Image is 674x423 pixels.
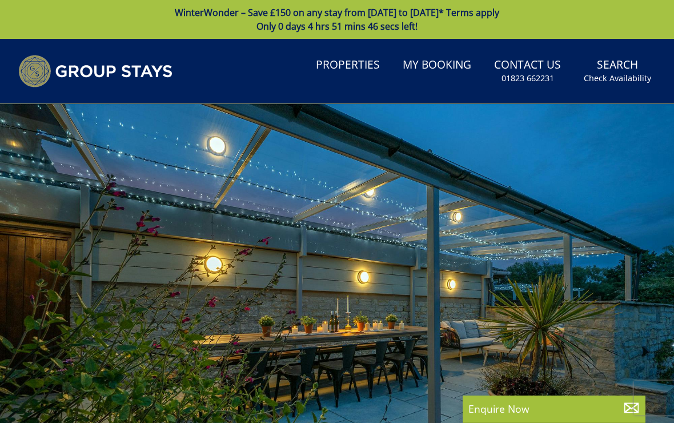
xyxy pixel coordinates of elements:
[398,53,476,78] a: My Booking
[584,73,651,84] small: Check Availability
[18,55,172,87] img: Group Stays
[311,53,384,78] a: Properties
[502,73,554,84] small: 01823 662231
[490,53,565,90] a: Contact Us01823 662231
[468,401,640,416] p: Enquire Now
[579,53,656,90] a: SearchCheck Availability
[256,20,418,33] span: Only 0 days 4 hrs 51 mins 46 secs left!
